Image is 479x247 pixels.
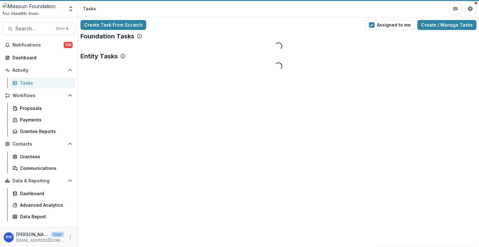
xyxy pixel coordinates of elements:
p: Foundation Tasks [80,32,134,40]
span: Data & Reporting [12,178,65,184]
div: Dashboard [12,54,70,61]
a: Dashboard [2,52,75,63]
a: Create / Manage Tasks [417,20,477,30]
a: Grantees [10,151,75,162]
div: Grantees [20,153,70,160]
button: Open Contacts [2,139,75,149]
button: Notifications139 [2,40,75,50]
div: Tasks [20,80,70,86]
a: Payments [10,115,75,125]
p: Entity Tasks [80,52,118,60]
span: Contacts [12,141,65,147]
a: Dashboard [10,188,75,199]
a: Grantee Reports [10,126,75,136]
button: Assigned to me [365,20,415,30]
div: Communications [20,165,70,171]
button: Search... [2,22,75,35]
div: Ctrl + K [55,25,70,32]
div: Tasks [83,5,96,12]
span: Activity [12,68,65,73]
a: Communications [10,163,75,173]
a: Advanced Analytics [10,200,75,210]
button: More [66,234,74,241]
div: Proposals [20,105,70,111]
a: Tasks [10,78,75,88]
div: Data Report [20,213,70,220]
button: Partners [449,2,462,15]
div: Payments [20,116,70,123]
div: Brian Washington [6,235,12,239]
button: Open Workflows [2,91,75,101]
p: [PERSON_NAME][US_STATE] [16,231,49,238]
nav: breadcrumb [80,4,99,13]
div: Dashboard [20,190,70,197]
button: Get Help [464,2,477,15]
button: Open Activity [2,65,75,75]
a: Proposals [10,103,75,113]
div: Advanced Analytics [20,202,70,208]
span: Search... [15,26,52,32]
img: Missouri Foundation for Health logo [2,2,64,15]
div: Grantee Reports [20,128,70,135]
p: User [51,232,64,237]
button: Open Data & Reporting [2,176,75,186]
button: Open entity switcher [66,2,75,15]
a: Create Task From Scratch [80,20,146,30]
span: Notifications [12,42,64,48]
span: Workflows [12,93,65,98]
a: Data Report [10,211,75,222]
p: [EMAIL_ADDRESS][DOMAIN_NAME] [16,238,64,243]
span: 139 [64,42,73,48]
